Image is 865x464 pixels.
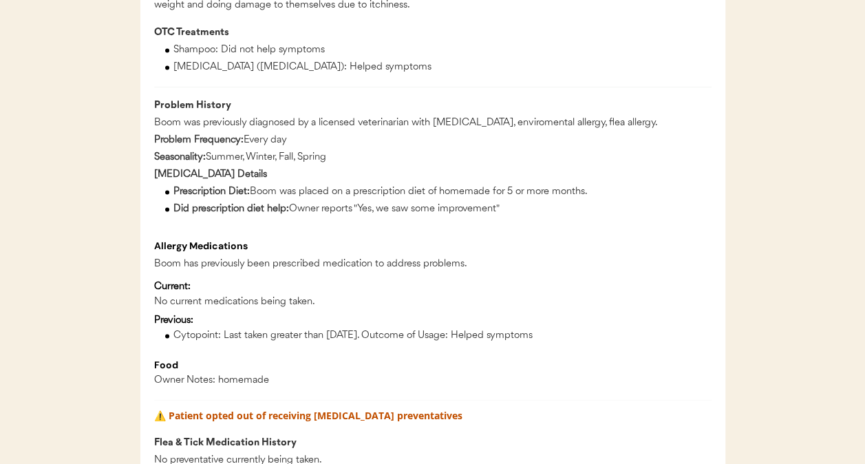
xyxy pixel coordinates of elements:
[154,358,178,370] strong: Food
[154,135,244,145] strong: Problem Frequency:
[154,434,297,452] div: Flea & Tick Medication History
[173,328,712,345] div: Cytopoint: Last taken greater than [DATE]. Outcome of Usage: Helped symptoms
[154,169,267,180] strong: [MEDICAL_DATA] Details
[173,204,289,214] strong: Did prescription diet help:
[154,25,275,42] div: OTC Treatments
[154,256,467,273] div: Boom has previously been prescribed medication to address problems.
[154,132,287,149] div: Every day
[173,187,250,197] strong: Prescription Diet:
[173,201,712,218] div: Owner reports "Yes, we saw some improvement"
[154,240,248,252] strong: Allergy Medications
[154,372,275,389] div: Owner Notes: homemade
[154,294,712,311] div: No current medications being taken.
[154,315,193,326] strong: Previous:
[173,59,431,76] div: [MEDICAL_DATA] ([MEDICAL_DATA]): Helped symptoms
[154,115,658,132] div: Boom was previously diagnosed by a licensed veterinarian with [MEDICAL_DATA], enviromental allerg...
[154,152,206,162] strong: Seasonality:
[154,98,275,115] div: Problem History
[173,184,712,201] div: Boom was placed on a prescription diet of homemade for 5 or more months.
[154,282,191,292] strong: Current:
[154,149,326,167] div: Summer, Winter, Fall, Spring
[154,410,712,424] div: ⚠️ Patient opted out of receiving [MEDICAL_DATA] preventatives
[173,42,325,59] div: Shampoo: Did not help symptoms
